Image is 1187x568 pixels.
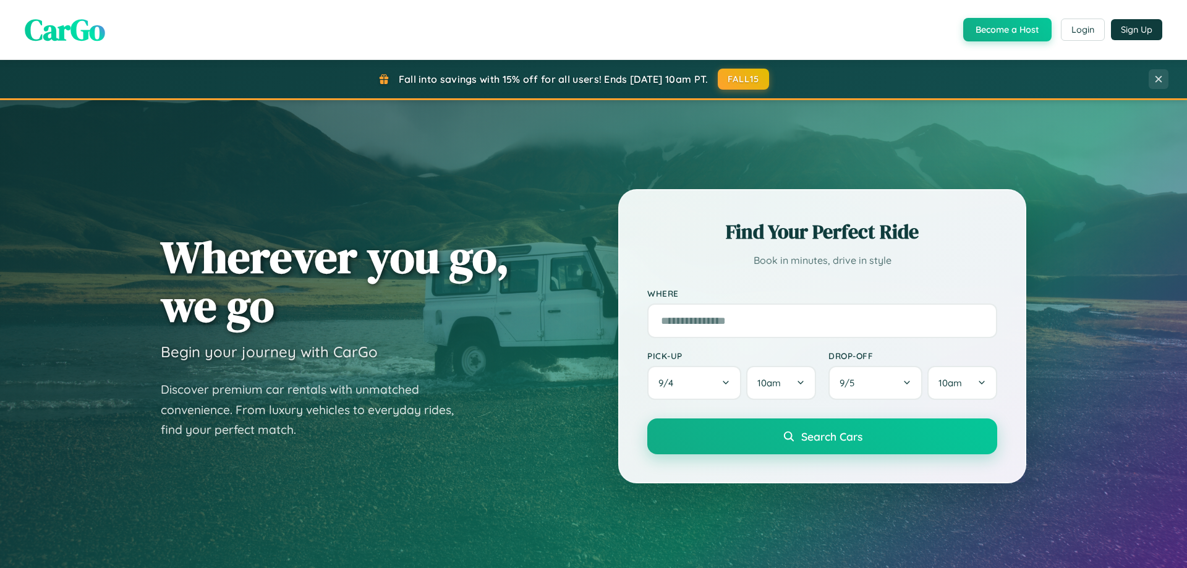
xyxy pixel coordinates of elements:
[1111,19,1162,40] button: Sign Up
[927,366,997,400] button: 10am
[647,350,816,361] label: Pick-up
[647,288,997,299] label: Where
[161,232,509,330] h1: Wherever you go, we go
[399,73,708,85] span: Fall into savings with 15% off for all users! Ends [DATE] 10am PT.
[25,9,105,50] span: CarGo
[718,69,770,90] button: FALL15
[1061,19,1105,41] button: Login
[746,366,816,400] button: 10am
[828,350,997,361] label: Drop-off
[647,366,741,400] button: 9/4
[840,377,861,389] span: 9 / 5
[938,377,962,389] span: 10am
[647,252,997,269] p: Book in minutes, drive in style
[801,430,862,443] span: Search Cars
[658,377,679,389] span: 9 / 4
[647,218,997,245] h2: Find Your Perfect Ride
[757,377,781,389] span: 10am
[828,366,922,400] button: 9/5
[161,379,470,440] p: Discover premium car rentals with unmatched convenience. From luxury vehicles to everyday rides, ...
[161,342,378,361] h3: Begin your journey with CarGo
[647,418,997,454] button: Search Cars
[963,18,1052,41] button: Become a Host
